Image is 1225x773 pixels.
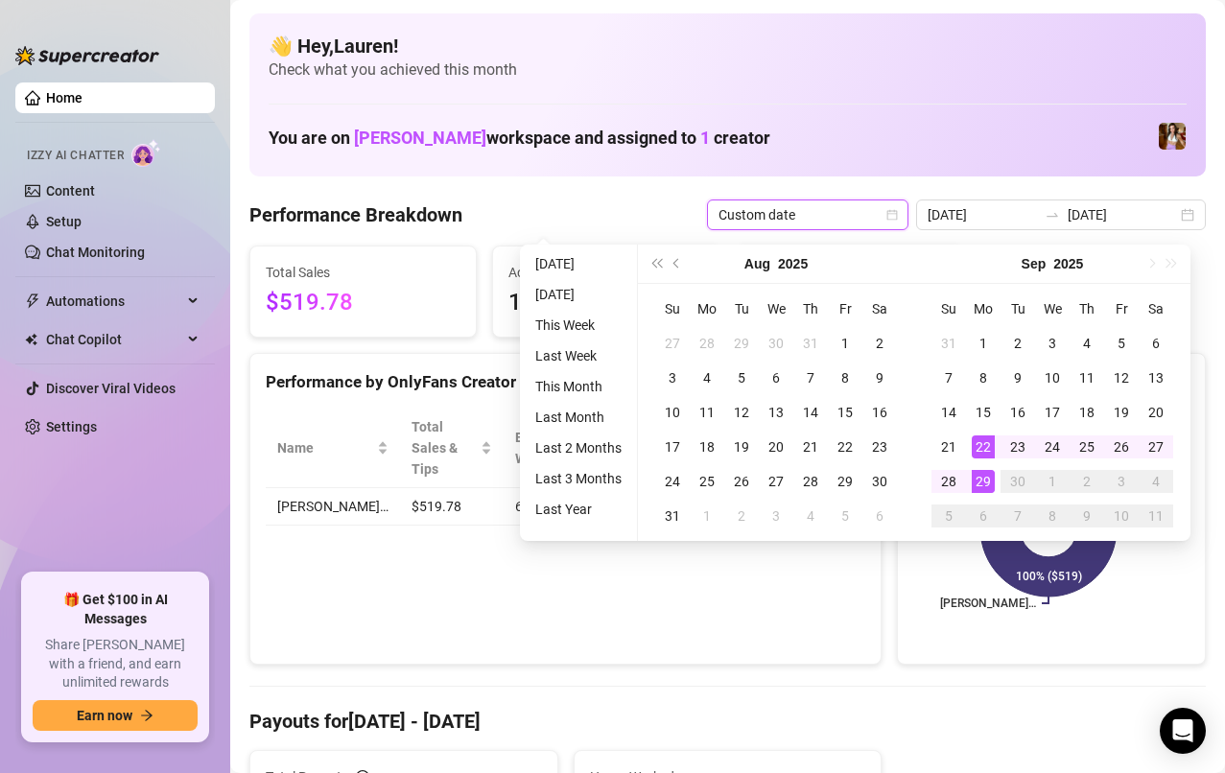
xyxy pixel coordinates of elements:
[1035,499,1070,533] td: 2025-10-08
[1006,401,1029,424] div: 16
[1001,464,1035,499] td: 2025-09-30
[931,395,966,430] td: 2025-09-14
[765,332,788,355] div: 30
[799,435,822,458] div: 21
[46,214,82,229] a: Setup
[1041,366,1064,389] div: 10
[1104,430,1139,464] td: 2025-09-26
[1159,123,1186,150] img: Elena
[1144,401,1167,424] div: 20
[730,435,753,458] div: 19
[661,504,684,527] div: 31
[868,401,891,424] div: 16
[1144,435,1167,458] div: 27
[972,332,995,355] div: 1
[937,435,960,458] div: 21
[724,326,759,361] td: 2025-07-29
[266,369,865,395] div: Performance by OnlyFans Creator
[966,499,1001,533] td: 2025-10-06
[646,245,667,283] button: Last year (Control + left)
[354,128,486,148] span: [PERSON_NAME]
[793,395,828,430] td: 2025-08-14
[249,708,1206,735] h4: Payouts for [DATE] - [DATE]
[730,332,753,355] div: 29
[868,470,891,493] div: 30
[828,361,862,395] td: 2025-08-08
[1001,361,1035,395] td: 2025-09-09
[1035,464,1070,499] td: 2025-10-01
[828,464,862,499] td: 2025-08-29
[765,435,788,458] div: 20
[46,90,82,105] a: Home
[25,333,37,346] img: Chat Copilot
[33,636,198,692] span: Share [PERSON_NAME] with a friend, and earn unlimited rewards
[1041,332,1064,355] div: 3
[508,262,703,283] span: Active Chats
[765,366,788,389] div: 6
[690,499,724,533] td: 2025-09-01
[690,430,724,464] td: 2025-08-18
[1006,504,1029,527] div: 7
[931,361,966,395] td: 2025-09-07
[759,430,793,464] td: 2025-08-20
[1035,292,1070,326] th: We
[1075,435,1098,458] div: 25
[793,499,828,533] td: 2025-09-04
[1006,470,1029,493] div: 30
[695,401,719,424] div: 11
[269,128,770,149] h1: You are on workspace and assigned to creator
[1144,470,1167,493] div: 4
[765,504,788,527] div: 3
[730,401,753,424] div: 12
[508,285,703,321] span: 117
[655,499,690,533] td: 2025-08-31
[15,46,159,65] img: logo-BBDzfeDw.svg
[1104,499,1139,533] td: 2025-10-10
[1139,361,1173,395] td: 2025-09-13
[661,435,684,458] div: 17
[695,435,719,458] div: 18
[972,504,995,527] div: 6
[862,430,897,464] td: 2025-08-23
[759,326,793,361] td: 2025-07-30
[828,326,862,361] td: 2025-08-01
[1041,470,1064,493] div: 1
[690,464,724,499] td: 2025-08-25
[655,430,690,464] td: 2025-08-17
[1075,401,1098,424] div: 18
[828,292,862,326] th: Fr
[799,332,822,355] div: 31
[862,292,897,326] th: Sa
[724,361,759,395] td: 2025-08-05
[1070,292,1104,326] th: Th
[528,436,629,459] li: Last 2 Months
[793,464,828,499] td: 2025-08-28
[966,326,1001,361] td: 2025-09-01
[1006,332,1029,355] div: 2
[931,464,966,499] td: 2025-09-28
[966,292,1001,326] th: Mo
[1041,435,1064,458] div: 24
[695,332,719,355] div: 28
[1144,504,1167,527] div: 11
[719,200,897,229] span: Custom date
[1001,395,1035,430] td: 2025-09-16
[730,366,753,389] div: 5
[931,430,966,464] td: 2025-09-21
[661,401,684,424] div: 10
[269,33,1187,59] h4: 👋 Hey, Lauren !
[1053,245,1083,283] button: Choose a year
[937,332,960,355] div: 31
[834,435,857,458] div: 22
[528,252,629,275] li: [DATE]
[828,499,862,533] td: 2025-09-05
[700,128,710,148] span: 1
[862,326,897,361] td: 2025-08-02
[1022,245,1047,283] button: Choose a month
[528,314,629,337] li: This Week
[690,326,724,361] td: 2025-07-28
[724,292,759,326] th: Tu
[1110,504,1133,527] div: 10
[661,366,684,389] div: 3
[793,361,828,395] td: 2025-08-07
